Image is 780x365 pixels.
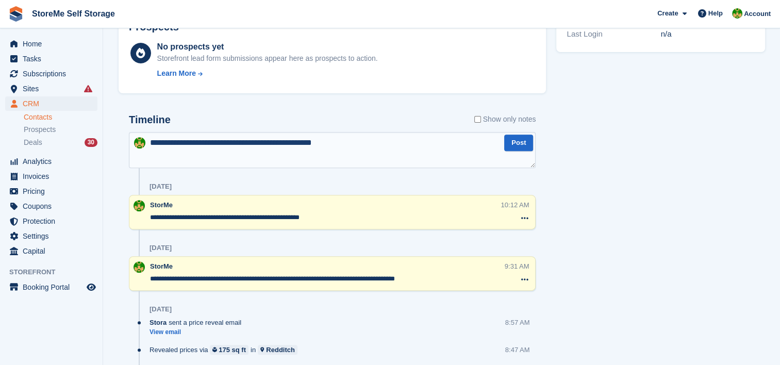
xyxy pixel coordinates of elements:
[661,28,755,40] div: n/a
[23,184,85,198] span: Pricing
[84,85,92,93] i: Smart entry sync failures have occurred
[258,345,297,355] a: Redditch
[28,5,119,22] a: StoreMe Self Storage
[23,67,85,81] span: Subscriptions
[24,124,97,135] a: Prospects
[150,182,172,191] div: [DATE]
[5,244,97,258] a: menu
[157,53,378,64] div: Storefront lead form submissions appear here as prospects to action.
[5,199,97,213] a: menu
[150,345,303,355] div: Revealed prices via in
[23,81,85,96] span: Sites
[5,37,97,51] a: menu
[157,68,378,79] a: Learn More
[732,8,742,19] img: StorMe
[24,138,42,147] span: Deals
[5,229,97,243] a: menu
[85,281,97,293] a: Preview store
[8,6,24,22] img: stora-icon-8386f47178a22dfd0bd8f6a31ec36ba5ce8667c1dd55bd0f319d3a0aa187defe.svg
[505,318,530,327] div: 8:57 AM
[150,305,172,313] div: [DATE]
[134,200,145,211] img: StorMe
[23,244,85,258] span: Capital
[5,81,97,96] a: menu
[150,318,246,327] div: sent a price reveal email
[23,154,85,169] span: Analytics
[266,345,295,355] div: Redditch
[24,125,56,135] span: Prospects
[23,280,85,294] span: Booking Portal
[5,52,97,66] a: menu
[5,184,97,198] a: menu
[134,261,145,273] img: StorMe
[5,169,97,184] a: menu
[23,229,85,243] span: Settings
[567,28,660,40] div: Last Login
[23,214,85,228] span: Protection
[5,154,97,169] a: menu
[5,96,97,111] a: menu
[505,261,529,271] div: 9:31 AM
[219,345,246,355] div: 175 sq ft
[504,135,533,152] button: Post
[134,137,145,148] img: StorMe
[474,114,536,125] label: Show only notes
[210,345,248,355] a: 175 sq ft
[150,328,246,337] a: View email
[505,345,530,355] div: 8:47 AM
[501,200,529,210] div: 10:12 AM
[23,199,85,213] span: Coupons
[5,280,97,294] a: menu
[85,138,97,147] div: 30
[129,114,171,126] h2: Timeline
[150,262,173,270] span: StorMe
[150,318,167,327] span: Stora
[5,214,97,228] a: menu
[157,41,378,53] div: No prospects yet
[24,112,97,122] a: Contacts
[23,96,85,111] span: CRM
[9,267,103,277] span: Storefront
[157,68,196,79] div: Learn More
[23,37,85,51] span: Home
[744,9,771,19] span: Account
[474,114,481,125] input: Show only notes
[24,137,97,148] a: Deals 30
[23,169,85,184] span: Invoices
[5,67,97,81] a: menu
[708,8,723,19] span: Help
[150,201,173,209] span: StorMe
[657,8,678,19] span: Create
[23,52,85,66] span: Tasks
[150,244,172,252] div: [DATE]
